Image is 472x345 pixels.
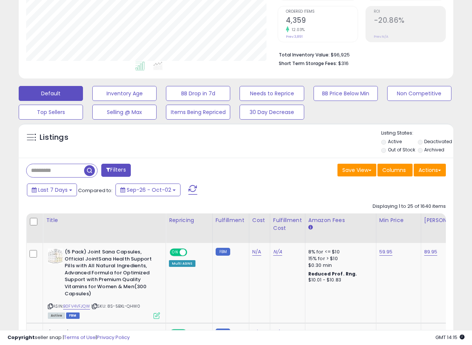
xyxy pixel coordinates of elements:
[78,187,112,194] span: Compared to:
[7,334,130,341] div: seller snap | |
[388,138,402,145] label: Active
[48,312,65,319] span: All listings currently available for purchase on Amazon
[338,60,349,67] span: $316
[240,105,304,120] button: 30 Day Decrease
[166,105,230,120] button: Items Being Repriced
[252,216,267,224] div: Cost
[424,216,469,224] div: [PERSON_NAME]
[289,27,305,33] small: 12.03%
[382,166,406,174] span: Columns
[308,277,370,283] div: $10.01 - $10.83
[66,312,80,319] span: FBM
[286,34,303,39] small: Prev: 3,891
[388,147,415,153] label: Out of Stock
[115,184,181,196] button: Sep-26 - Oct-02
[216,248,230,256] small: FBM
[373,203,446,210] div: Displaying 1 to 25 of 1640 items
[379,248,393,256] a: 59.95
[308,262,370,269] div: $0.30 min
[273,216,302,232] div: Fulfillment Cost
[435,334,465,341] span: 2025-10-10 14:15 GMT
[308,224,313,231] small: Amazon Fees.
[424,147,444,153] label: Archived
[97,334,130,341] a: Privacy Policy
[64,334,96,341] a: Terms of Use
[252,248,261,256] a: N/A
[46,216,163,224] div: Title
[169,260,195,267] div: Multi ASINS
[127,186,171,194] span: Sep-26 - Oct-02
[279,60,337,67] b: Short Term Storage Fees:
[314,86,378,101] button: BB Price Below Min
[424,138,452,145] label: Deactivated
[387,86,451,101] button: Non Competitive
[40,132,68,143] h5: Listings
[101,164,130,177] button: Filters
[308,249,370,255] div: 8% for <= $10
[19,86,83,101] button: Default
[374,16,445,26] h2: -20.86%
[308,255,370,262] div: 15% for > $10
[377,164,413,176] button: Columns
[91,303,140,309] span: | SKU: 8S-5BXL-QHW0
[337,164,376,176] button: Save View
[273,248,282,256] a: N/A
[19,105,83,120] button: Top Sellers
[186,249,198,256] span: OFF
[414,164,446,176] button: Actions
[170,249,180,256] span: ON
[169,216,209,224] div: Repricing
[92,105,157,120] button: Selling @ Max
[65,249,155,299] b: (5 Pack) Joint Sana Capsules, Official JointSana Health Support Pills with All Natural Ingredient...
[7,334,35,341] strong: Copyright
[48,249,63,264] img: 51yX-cFY27L._SL40_.jpg
[63,303,90,309] a: B0FV4VFJQW
[279,50,440,59] li: $96,925
[374,34,388,39] small: Prev: N/A
[92,86,157,101] button: Inventory Age
[374,10,445,14] span: ROI
[279,52,330,58] b: Total Inventory Value:
[216,216,246,224] div: Fulfillment
[286,10,358,14] span: Ordered Items
[240,86,304,101] button: Needs to Reprice
[27,184,77,196] button: Last 7 Days
[424,248,438,256] a: 89.95
[38,186,68,194] span: Last 7 Days
[308,216,373,224] div: Amazon Fees
[286,16,358,26] h2: 4,359
[308,271,357,277] b: Reduced Prof. Rng.
[381,130,453,137] p: Listing States:
[48,249,160,318] div: ASIN:
[166,86,230,101] button: BB Drop in 7d
[379,216,418,224] div: Min Price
